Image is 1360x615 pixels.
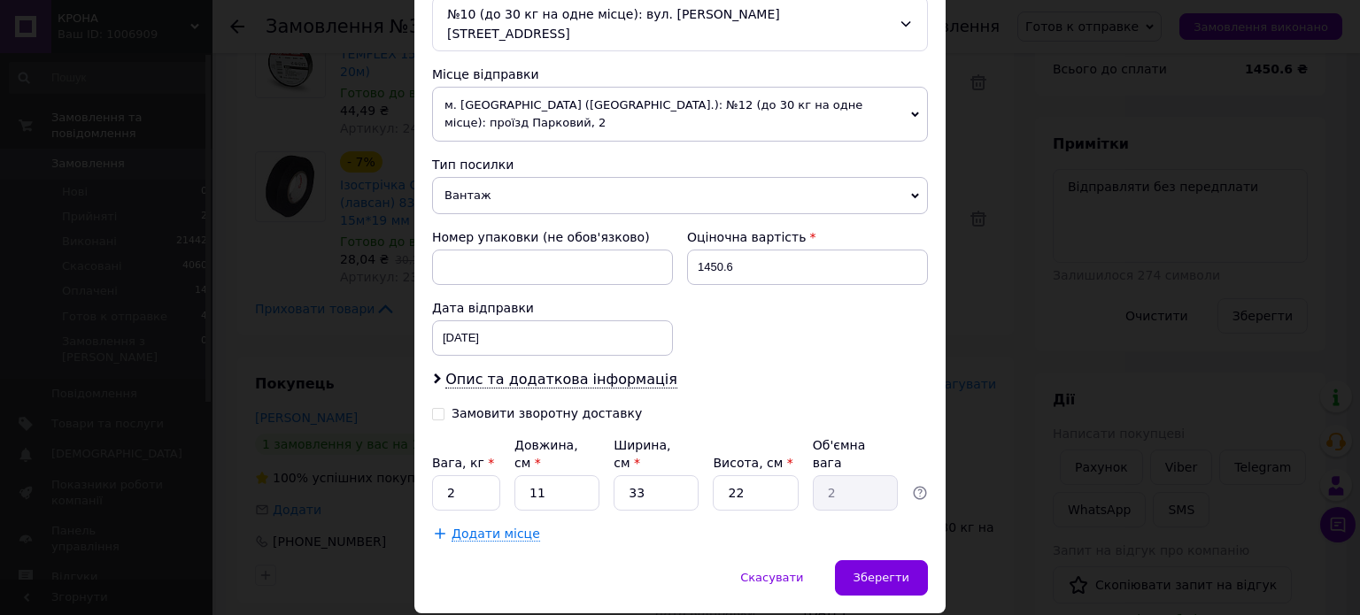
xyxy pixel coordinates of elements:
[854,571,909,584] span: Зберегти
[813,436,898,472] div: Об'ємна вага
[432,158,514,172] span: Тип посилки
[432,177,928,214] span: Вантаж
[432,299,673,317] div: Дата відправки
[713,456,792,470] label: Висота, см
[432,67,539,81] span: Місце відправки
[614,438,670,470] label: Ширина, см
[432,87,928,142] span: м. [GEOGRAPHIC_DATA] ([GEOGRAPHIC_DATA].): №12 (до 30 кг на одне місце): проїзд Парковий, 2
[432,456,494,470] label: Вага, кг
[452,527,540,542] span: Додати місце
[514,438,578,470] label: Довжина, см
[687,228,928,246] div: Оціночна вартість
[452,406,642,421] div: Замовити зворотну доставку
[445,371,677,388] span: Опис та додаткова інформація
[740,571,803,584] span: Скасувати
[432,228,673,246] div: Номер упаковки (не обов'язково)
